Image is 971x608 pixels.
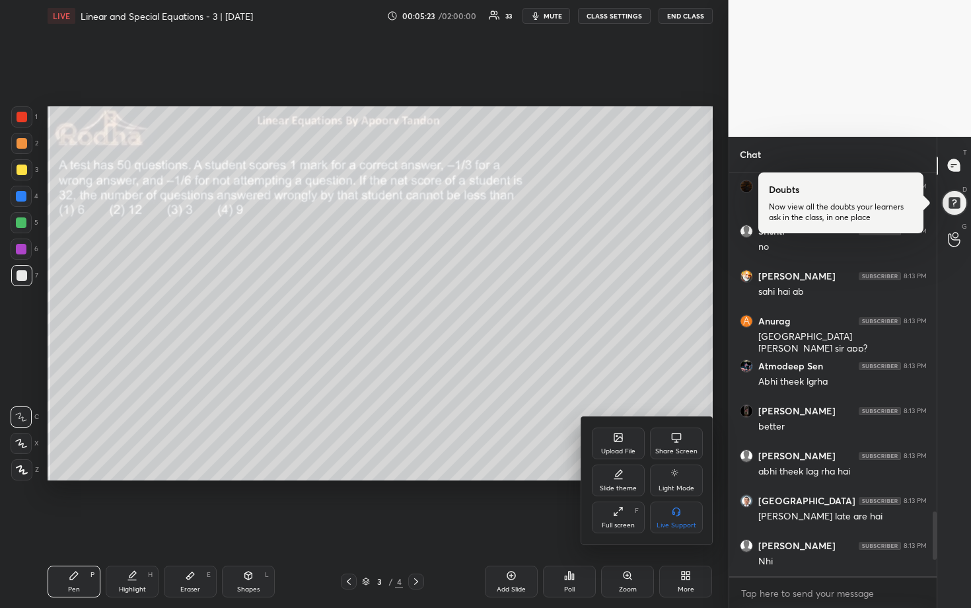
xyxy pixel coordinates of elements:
div: Upload File [601,448,635,455]
div: Share Screen [655,448,698,455]
div: Full screen [602,522,635,529]
div: F [635,508,639,514]
div: Slide theme [600,485,637,492]
div: Light Mode [659,485,694,492]
div: Live Support [657,522,696,529]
